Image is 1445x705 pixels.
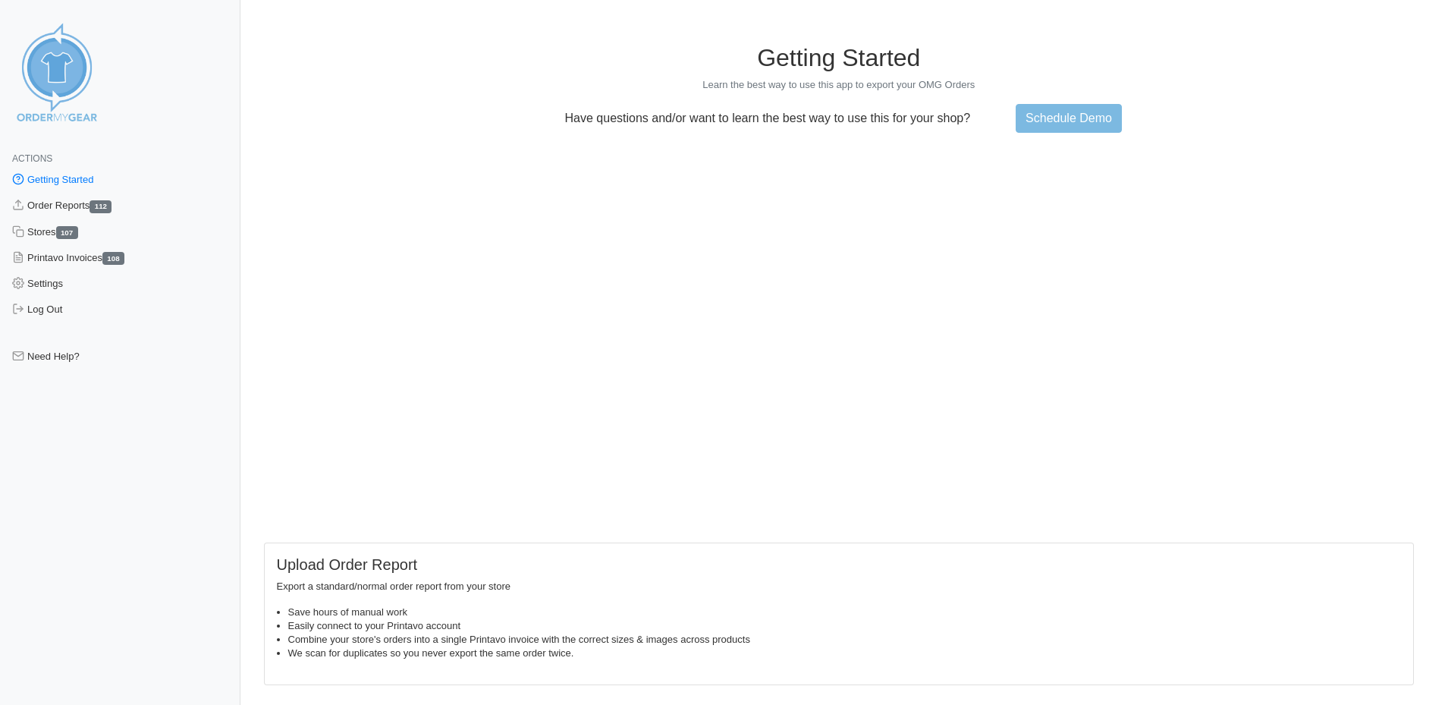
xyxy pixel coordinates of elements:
[277,556,1402,574] h5: Upload Order Report
[264,43,1415,72] h1: Getting Started
[102,252,124,265] span: 108
[90,200,112,213] span: 112
[264,78,1415,92] p: Learn the best way to use this app to export your OMG Orders
[288,606,1402,619] li: Save hours of manual work
[56,226,78,239] span: 107
[277,580,1402,593] p: Export a standard/normal order report from your store
[12,153,52,164] span: Actions
[556,112,980,125] p: Have questions and/or want to learn the best way to use this for your shop?
[288,619,1402,633] li: Easily connect to your Printavo account
[288,647,1402,660] li: We scan for duplicates so you never export the same order twice.
[1016,104,1122,133] a: Schedule Demo
[288,633,1402,647] li: Combine your store's orders into a single Printavo invoice with the correct sizes & images across...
